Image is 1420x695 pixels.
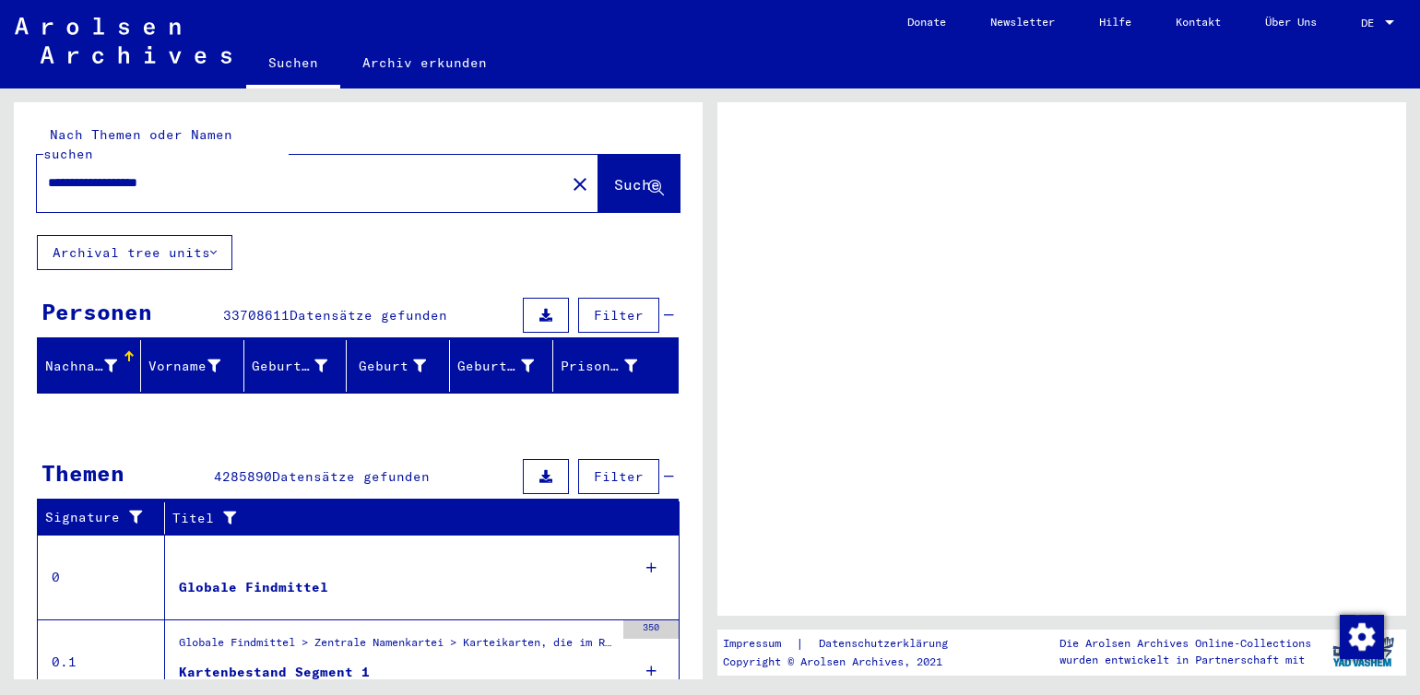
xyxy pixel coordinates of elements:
a: Suchen [246,41,340,88]
div: Signature [45,508,150,527]
div: Geburt‏ [354,351,449,381]
button: Archival tree units [37,235,232,270]
span: 33708611 [223,307,290,324]
span: Filter [594,468,644,485]
a: Archiv erkunden [340,41,509,85]
div: 350 [623,620,679,639]
span: Filter [594,307,644,324]
a: Datenschutzerklärung [804,634,970,654]
span: DE [1361,17,1381,29]
div: Geburtsdatum [457,351,557,381]
mat-icon: close [569,173,591,195]
div: Vorname [148,357,220,376]
a: Impressum [723,634,796,654]
div: | [723,634,970,654]
mat-header-cell: Nachname [38,340,141,392]
mat-header-cell: Geburtsdatum [450,340,553,392]
img: Arolsen_neg.svg [15,18,231,64]
span: Datensätze gefunden [272,468,430,485]
img: yv_logo.png [1329,629,1398,675]
mat-header-cell: Geburt‏ [347,340,450,392]
mat-label: Nach Themen oder Namen suchen [43,126,232,162]
p: wurden entwickelt in Partnerschaft mit [1059,652,1311,668]
span: Datensätze gefunden [290,307,447,324]
mat-header-cell: Prisoner # [553,340,678,392]
div: Signature [45,503,169,533]
div: Geburt‏ [354,357,426,376]
p: Die Arolsen Archives Online-Collections [1059,635,1311,652]
div: Geburtsname [252,357,328,376]
div: Nachname [45,351,140,381]
div: Globale Findmittel > Zentrale Namenkartei > Karteikarten, die im Rahmen der sequentiellen Massend... [179,634,614,660]
div: Vorname [148,351,243,381]
div: Nachname [45,357,117,376]
div: Kartenbestand Segment 1 [179,663,370,682]
div: Geburtsdatum [457,357,534,376]
div: Prisoner # [561,351,660,381]
td: 0 [38,535,165,619]
div: Geburtsname [252,351,351,381]
div: Globale Findmittel [179,578,328,597]
div: Personen [41,295,152,328]
button: Filter [578,459,659,494]
span: 4285890 [214,468,272,485]
mat-header-cell: Vorname [141,340,244,392]
img: Zustimmung ändern [1340,615,1384,659]
div: Prisoner # [561,357,637,376]
button: Suche [598,155,680,212]
mat-header-cell: Geburtsname [244,340,348,392]
span: Suche [614,175,660,194]
p: Copyright © Arolsen Archives, 2021 [723,654,970,670]
button: Clear [562,165,598,202]
div: Titel [172,509,643,528]
div: Themen [41,456,124,489]
button: Filter [578,298,659,333]
div: Titel [172,503,661,533]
